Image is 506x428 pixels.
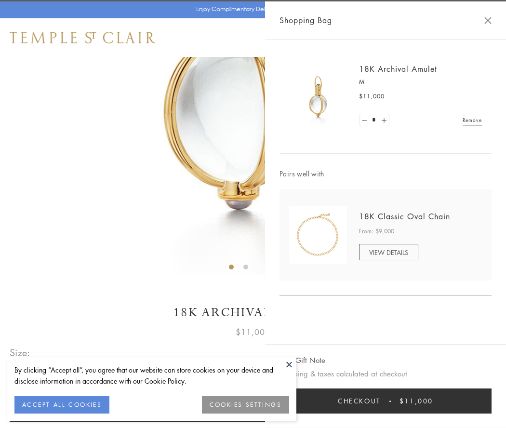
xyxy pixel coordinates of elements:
[463,115,482,125] a: Remove
[280,354,325,366] button: Add Gift Note
[399,396,433,406] span: $11,000
[360,114,369,126] a: Set quantity to 0
[10,345,31,361] span: Size:
[14,396,109,414] button: ACCEPT ALL COOKIES
[289,206,347,264] img: N88865-OV18
[369,248,408,257] span: VIEW DETAILS
[379,114,388,126] a: Set quantity to 2
[280,14,332,27] span: Shopping Bag
[10,304,496,321] h1: 18K Archival Amulet
[202,396,289,414] button: COOKIES SETTINGS
[10,32,155,43] img: Temple St. Clair
[338,396,381,406] span: Checkout
[359,92,385,101] span: $11,000
[484,17,492,24] button: Close Shopping Bag
[359,77,482,87] p: M
[359,227,394,236] span: From: $9,000
[196,4,306,14] p: Enjoy Complimentary Delivery & Returns
[280,168,492,179] span: Pairs well with
[289,67,347,125] img: 18K Archival Amulet
[280,388,492,414] button: Checkout $11,000
[280,368,492,380] p: Shipping & taxes calculated at checkout
[14,364,289,387] div: By clicking “Accept all”, you agree that our website can store cookies on your device and disclos...
[359,64,437,74] a: 18K Archival Amulet
[236,326,270,338] span: $11,000
[359,211,450,222] a: 18K Classic Oval Chain
[359,244,418,260] a: VIEW DETAILS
